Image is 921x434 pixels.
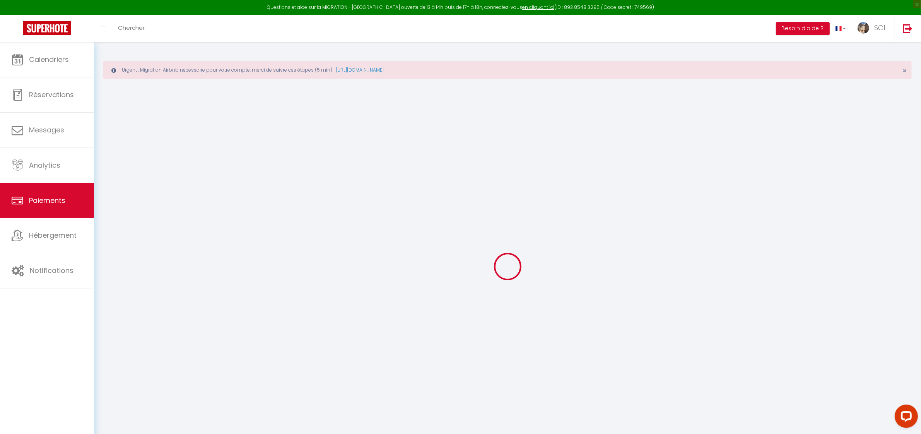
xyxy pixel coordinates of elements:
[23,21,71,35] img: Super Booking
[29,55,69,64] span: Calendriers
[874,23,885,33] span: SCI
[30,266,73,275] span: Notifications
[902,67,907,74] button: Close
[29,125,64,135] span: Messages
[112,15,150,42] a: Chercher
[522,4,554,10] a: en cliquant ici
[336,67,384,73] a: [URL][DOMAIN_NAME]
[29,196,65,205] span: Paiements
[29,160,60,170] span: Analytics
[903,24,912,33] img: logout
[852,15,895,42] a: ... SCI
[118,24,145,32] span: Chercher
[858,22,869,34] img: ...
[103,61,912,79] div: Urgent : Migration Airbnb nécessaire pour votre compte, merci de suivre ces étapes (5 min) -
[776,22,830,35] button: Besoin d'aide ?
[889,401,921,434] iframe: LiveChat chat widget
[29,90,74,99] span: Réservations
[29,230,77,240] span: Hébergement
[902,66,907,75] span: ×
